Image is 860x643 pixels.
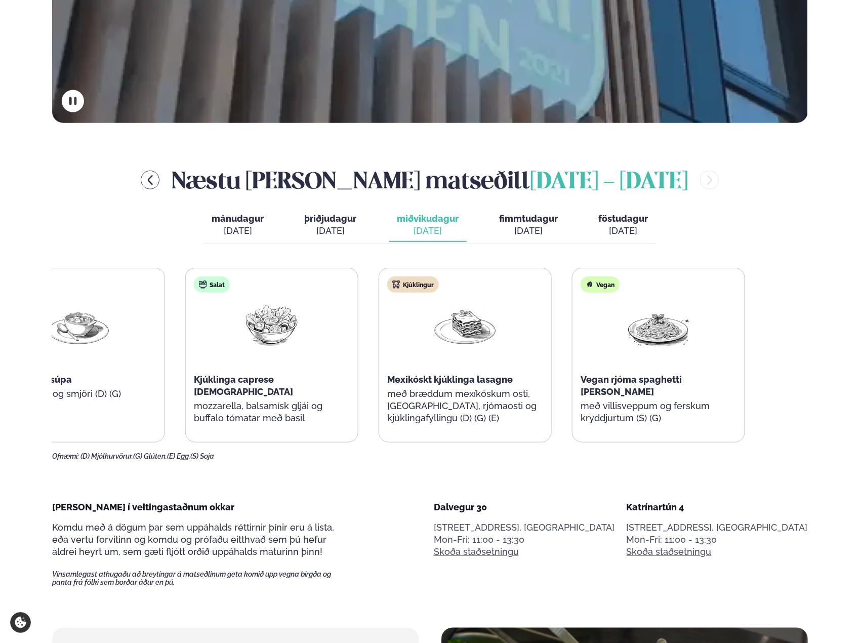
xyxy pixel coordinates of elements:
[581,400,736,424] p: með villisveppum og ferskum kryddjurtum (S) (G)
[433,301,498,348] img: Lasagna.png
[212,213,264,224] span: mánudagur
[590,209,656,242] button: föstudagur [DATE]
[387,388,543,424] p: með bræddum mexíkóskum osti, [GEOGRAPHIC_DATA], rjómaosti og kjúklingafyllingu (D) (G) (E)
[304,225,356,237] div: [DATE]
[194,400,350,424] p: mozzarella, balsamísk gljái og buffalo tómatar með basil
[52,570,349,586] span: Vinsamlegast athugaðu að breytingar á matseðlinum geta komið upp vegna birgða og panta frá fólki ...
[172,164,688,196] h2: Næstu [PERSON_NAME] matseðill
[52,502,234,512] span: [PERSON_NAME] í veitingastaðnum okkar
[392,280,400,289] img: chicken.svg
[1,374,72,385] span: Íslensk kjötsúpa
[626,301,691,348] img: Spagetti.png
[387,276,439,293] div: Kjúklingur
[194,276,230,293] div: Salat
[141,171,159,189] button: menu-btn-left
[627,546,712,558] a: Skoða staðsetningu
[397,213,459,224] span: miðvikudagur
[530,171,688,193] span: [DATE] - [DATE]
[598,225,648,237] div: [DATE]
[586,280,594,289] img: Vegan.svg
[199,280,207,289] img: salad.svg
[499,213,558,224] span: fimmtudagur
[598,213,648,224] span: föstudagur
[80,452,133,460] span: (D) Mjólkurvörur,
[627,501,808,513] div: Katrínartún 4
[434,546,519,558] a: Skoða staðsetningu
[52,522,334,557] span: Komdu með á dögum þar sem uppáhalds réttirnir þínir eru á lista, eða vertu forvitinn og komdu og ...
[212,225,264,237] div: [DATE]
[581,374,682,397] span: Vegan rjóma spaghetti [PERSON_NAME]
[296,209,364,242] button: þriðjudagur [DATE]
[46,301,111,348] img: Soup.png
[190,452,214,460] span: (S) Soja
[10,612,31,633] a: Cookie settings
[133,452,167,460] span: (G) Glúten,
[700,171,719,189] button: menu-btn-right
[203,209,272,242] button: mánudagur [DATE]
[304,213,356,224] span: þriðjudagur
[491,209,566,242] button: fimmtudagur [DATE]
[627,534,808,546] div: Mon-Fri: 11:00 - 13:30
[52,452,79,460] span: Ofnæmi:
[581,276,620,293] div: Vegan
[627,521,808,534] p: [STREET_ADDRESS], [GEOGRAPHIC_DATA]
[434,501,615,513] div: Dalvegur 30
[167,452,190,460] span: (E) Egg,
[387,374,513,385] span: Mexikóskt kjúklinga lasagne
[434,521,615,534] p: [STREET_ADDRESS], [GEOGRAPHIC_DATA]
[397,225,459,237] div: [DATE]
[499,225,558,237] div: [DATE]
[1,388,156,400] p: með brauði og smjöri (D) (G)
[239,301,304,348] img: Salad.png
[194,374,293,397] span: Kjúklinga caprese [DEMOGRAPHIC_DATA]
[389,209,467,242] button: miðvikudagur [DATE]
[434,534,615,546] div: Mon-Fri: 11:00 - 13:30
